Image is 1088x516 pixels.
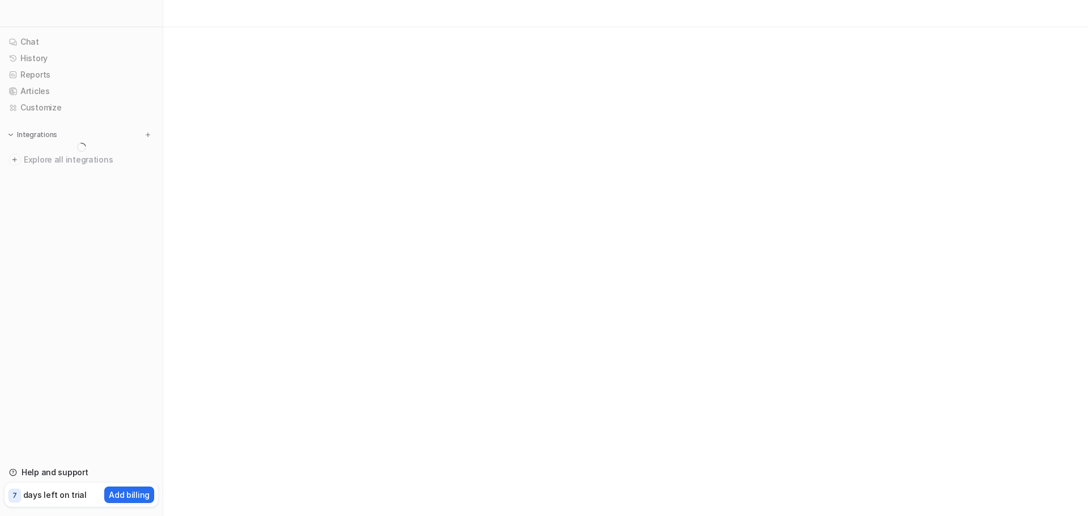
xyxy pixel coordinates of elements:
[5,100,158,116] a: Customize
[5,464,158,480] a: Help and support
[5,34,158,50] a: Chat
[7,131,15,139] img: expand menu
[23,489,87,501] p: days left on trial
[144,131,152,139] img: menu_add.svg
[5,129,61,140] button: Integrations
[5,152,158,168] a: Explore all integrations
[5,50,158,66] a: History
[24,151,154,169] span: Explore all integrations
[104,487,154,503] button: Add billing
[17,130,57,139] p: Integrations
[109,489,150,501] p: Add billing
[5,83,158,99] a: Articles
[12,491,17,501] p: 7
[5,67,158,83] a: Reports
[9,154,20,165] img: explore all integrations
